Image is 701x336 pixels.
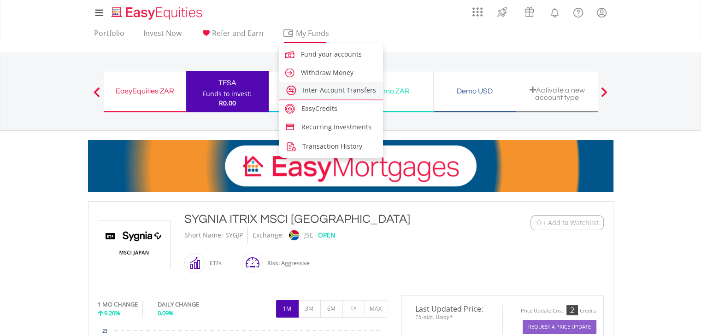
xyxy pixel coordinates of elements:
span: Fund your accounts [301,50,362,58]
img: thrive-v2.svg [495,5,510,19]
span: Transaction History [302,142,362,151]
img: jse.png [289,230,299,240]
div: 2 [566,305,578,315]
a: Refer and Earn [197,29,267,43]
img: account-transfer.svg [286,85,296,95]
img: grid-menu-icon.svg [472,7,483,17]
img: EasyMortage Promotion Banner [88,140,613,192]
span: R0.00 [219,98,236,107]
span: My Funds [283,27,343,39]
span: Recurring Investments [301,122,371,131]
button: MAX [365,300,387,318]
img: transaction-history.png [285,140,297,153]
button: Request A Price Update [523,320,596,334]
a: caret-right.svg Withdraw Money [279,64,383,81]
div: Risk: Aggressive [263,252,310,274]
img: fund.svg [283,48,296,61]
div: JSE [304,227,313,243]
a: AppsGrid [466,2,489,17]
img: EasyEquities_Logo.png [110,6,206,21]
a: Vouchers [516,2,543,19]
div: Demo USD [439,85,510,98]
button: 1M [276,300,299,318]
a: credit-card.svg Recurring Investments [279,119,383,133]
span: Refer and Earn [212,28,264,38]
div: Demo ZAR [357,85,428,98]
img: easy-credits.svg [285,104,295,114]
div: Funds to invest: [203,89,252,98]
div: SYGJP [225,227,243,243]
button: 3M [298,300,321,318]
div: Credits [580,307,596,314]
span: Inter-Account Transfers [303,86,376,94]
div: Short Name: [184,227,223,243]
span: Withdraw Money [301,68,353,77]
div: OPEN [318,227,336,243]
div: Activate a new account type [522,86,593,101]
div: SYGNIA ITRIX MSCI [GEOGRAPHIC_DATA] [184,211,474,227]
a: account-transfer.svg Inter-Account Transfers [279,82,383,97]
div: EasyEquities ZAR [110,85,180,98]
span: Last Updated Price: [408,305,495,313]
a: My Profile [590,2,613,23]
a: transaction-history.png Transaction History [279,137,383,154]
a: Home page [108,2,206,21]
div: TFSA [192,76,263,89]
span: 9.20% [104,309,120,317]
span: EasyCredits [301,104,337,113]
span: 15-min. Delay* [408,313,495,321]
a: FAQ's and Support [566,2,590,21]
img: TFSA.SYGJP.png [100,220,169,269]
div: ETFs [205,252,222,274]
span: 0.09% [158,309,174,317]
img: Watchlist [536,219,542,226]
img: credit-card.svg [285,122,295,132]
button: 6M [320,300,343,318]
img: caret-right.svg [283,67,296,79]
div: EasyEquities USD [274,85,345,98]
div: Price Update Cost: [521,307,565,314]
button: 1Y [342,300,365,318]
div: Exchange: [253,227,284,243]
text: 23 [102,329,107,334]
span: + Add to Watchlist [542,218,599,227]
a: Portfolio [90,29,128,43]
a: Invest Now [140,29,185,43]
img: vouchers-v2.svg [522,5,537,19]
a: Notifications [543,2,566,21]
button: Watchlist + Add to Watchlist [530,215,604,230]
div: 1 MO CHANGE [98,300,138,309]
a: easy-credits.svg EasyCredits [279,100,383,115]
a: fund.svg Fund your accounts [279,45,383,62]
div: DAILY CHANGE [158,300,230,309]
